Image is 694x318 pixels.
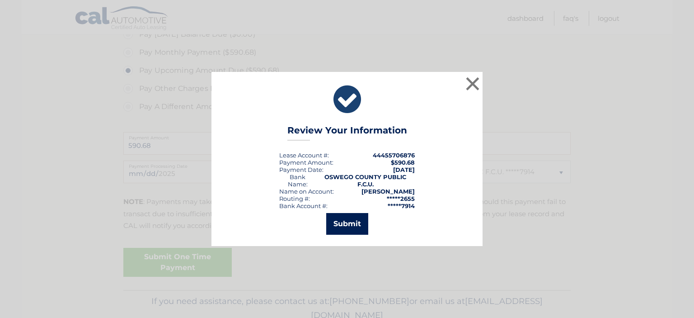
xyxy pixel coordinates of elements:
div: Bank Name: [279,173,316,188]
strong: OSWEGO COUNTY PUBLIC F.C.U. [324,173,406,188]
div: Payment Amount: [279,159,333,166]
span: [DATE] [393,166,415,173]
h3: Review Your Information [287,125,407,141]
strong: 44455706876 [373,152,415,159]
span: $590.68 [391,159,415,166]
strong: [PERSON_NAME] [361,188,415,195]
span: Payment Date [279,166,322,173]
div: Bank Account #: [279,202,328,209]
div: Name on Account: [279,188,334,195]
div: Routing #: [279,195,310,202]
button: Submit [326,213,368,235]
div: Lease Account #: [279,152,329,159]
div: : [279,166,324,173]
button: × [464,75,482,93]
